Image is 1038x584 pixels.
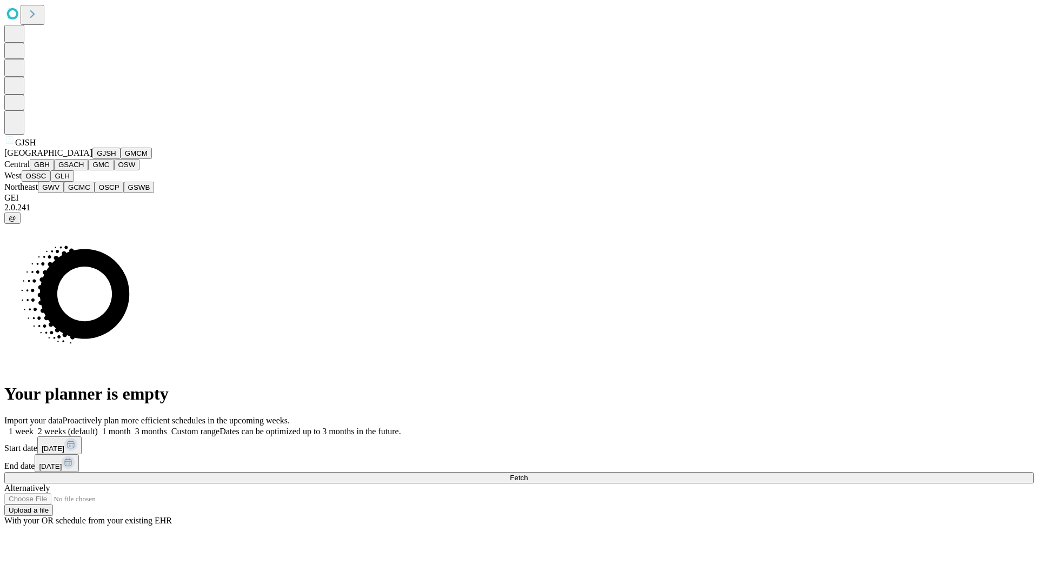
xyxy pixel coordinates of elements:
[38,182,64,193] button: GWV
[92,148,121,159] button: GJSH
[124,182,155,193] button: GSWB
[121,148,152,159] button: GMCM
[4,148,92,157] span: [GEOGRAPHIC_DATA]
[4,182,38,191] span: Northeast
[171,427,219,436] span: Custom range
[4,160,30,169] span: Central
[4,505,53,516] button: Upload a file
[64,182,95,193] button: GCMC
[4,454,1034,472] div: End date
[15,138,36,147] span: GJSH
[4,483,50,493] span: Alternatively
[4,203,1034,213] div: 2.0.241
[39,462,62,470] span: [DATE]
[54,159,88,170] button: GSACH
[50,170,74,182] button: GLH
[135,427,167,436] span: 3 months
[4,193,1034,203] div: GEI
[9,427,34,436] span: 1 week
[38,427,98,436] span: 2 weeks (default)
[42,444,64,453] span: [DATE]
[63,416,290,425] span: Proactively plan more efficient schedules in the upcoming weeks.
[4,171,22,180] span: West
[4,436,1034,454] div: Start date
[9,214,16,222] span: @
[4,213,21,224] button: @
[114,159,140,170] button: OSW
[30,159,54,170] button: GBH
[4,516,172,525] span: With your OR schedule from your existing EHR
[4,384,1034,404] h1: Your planner is empty
[35,454,79,472] button: [DATE]
[88,159,114,170] button: GMC
[510,474,528,482] span: Fetch
[22,170,51,182] button: OSSC
[95,182,124,193] button: OSCP
[4,472,1034,483] button: Fetch
[4,416,63,425] span: Import your data
[219,427,401,436] span: Dates can be optimized up to 3 months in the future.
[37,436,82,454] button: [DATE]
[102,427,131,436] span: 1 month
